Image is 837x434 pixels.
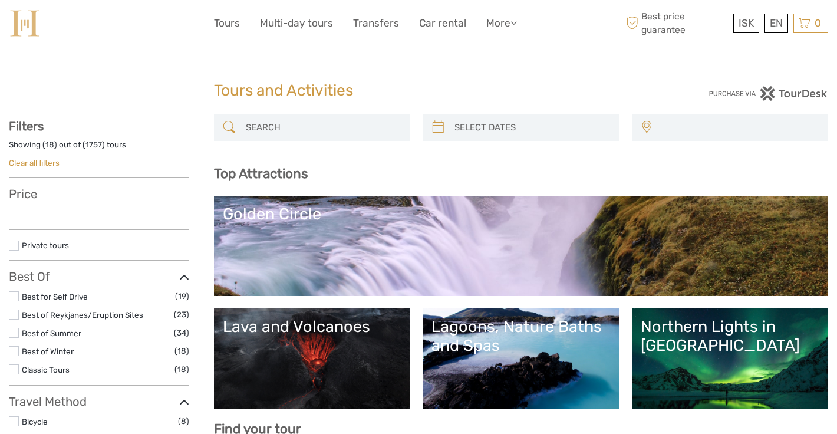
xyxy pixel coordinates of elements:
label: 18 [45,139,54,150]
img: PurchaseViaTourDesk.png [709,86,828,101]
a: Clear all filters [9,158,60,167]
span: (23) [174,308,189,321]
a: Bicycle [22,417,48,426]
div: Golden Circle [223,205,820,223]
h1: Tours and Activities [214,81,624,100]
a: Best of Summer [22,328,81,338]
span: 0 [813,17,823,29]
span: (8) [178,415,189,428]
a: Private tours [22,241,69,250]
strong: Filters [9,119,44,133]
a: Northern Lights in [GEOGRAPHIC_DATA] [641,317,820,400]
h3: Price [9,187,189,201]
span: (18) [174,363,189,376]
a: Lagoons, Nature Baths and Spas [431,317,611,400]
span: (34) [174,326,189,340]
span: (18) [174,344,189,358]
a: More [486,15,517,32]
a: Tours [214,15,240,32]
div: Showing ( ) out of ( ) tours [9,139,189,157]
span: Best price guarantee [624,10,731,36]
a: Golden Circle [223,205,820,287]
span: ISK [739,17,754,29]
a: Car rental [419,15,466,32]
input: SEARCH [241,117,405,138]
div: Lagoons, Nature Baths and Spas [431,317,611,356]
a: Best of Reykjanes/Eruption Sites [22,310,143,320]
a: Best for Self Drive [22,292,88,301]
a: Best of Winter [22,347,74,356]
div: Lava and Volcanoes [223,317,402,336]
label: 1757 [85,139,102,150]
h3: Best Of [9,269,189,284]
b: Top Attractions [214,166,308,182]
a: Multi-day tours [260,15,333,32]
input: SELECT DATES [450,117,614,138]
span: (19) [175,290,189,303]
h3: Travel Method [9,394,189,409]
div: Northern Lights in [GEOGRAPHIC_DATA] [641,317,820,356]
div: EN [764,14,788,33]
img: 975-fd72f77c-0a60-4403-8c23-69ec0ff557a4_logo_small.jpg [9,9,41,38]
a: Lava and Volcanoes [223,317,402,400]
a: Transfers [353,15,399,32]
a: Classic Tours [22,365,70,374]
